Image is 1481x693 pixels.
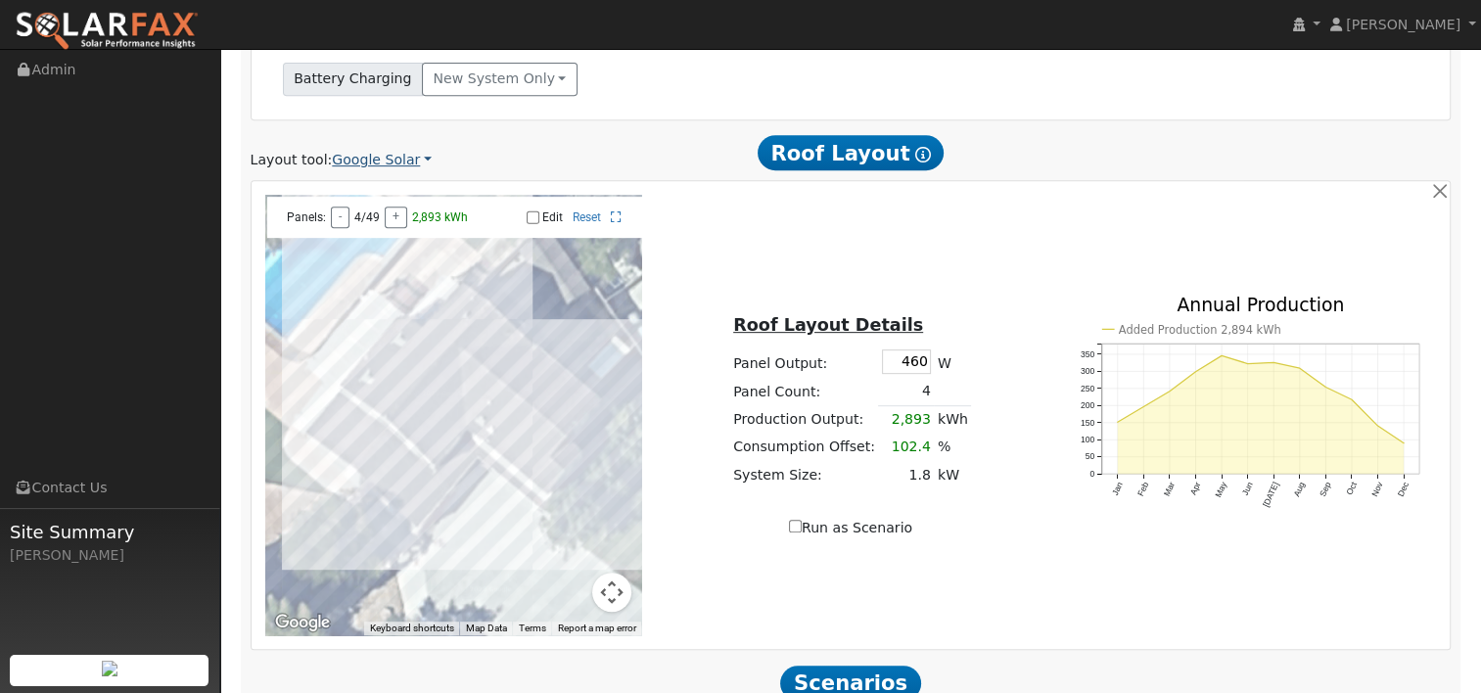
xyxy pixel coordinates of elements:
[10,519,209,545] span: Site Summary
[1188,481,1203,496] text: Apr
[542,210,563,224] label: Edit
[1396,480,1412,498] text: Dec
[15,11,199,52] img: SolarFax
[878,434,934,461] td: 102.4
[369,622,453,635] button: Keyboard shortcuts
[934,461,971,488] td: kW
[385,207,407,228] button: +
[422,63,578,96] button: New system only
[730,434,879,461] td: Consumption Offset:
[1080,384,1094,393] text: 250
[934,405,971,434] td: kWh
[270,610,335,635] img: Google
[465,622,506,635] button: Map Data
[878,461,934,488] td: 1.8
[1344,480,1359,496] text: Oct
[1213,480,1228,499] text: May
[557,623,635,633] a: Report a map error
[1240,481,1255,497] text: Jun
[1193,370,1196,373] circle: onclick=""
[730,346,879,377] td: Panel Output:
[878,378,934,406] td: 4
[730,405,879,434] td: Production Output:
[934,434,971,461] td: %
[283,63,423,96] span: Battery Charging
[1403,441,1406,444] circle: onclick=""
[1118,322,1280,336] text: Added Production 2,894 kWh
[1085,452,1094,462] text: 50
[1168,390,1171,393] circle: onclick=""
[1220,354,1223,357] circle: onclick=""
[934,346,971,377] td: W
[730,378,879,406] td: Panel Count:
[1080,400,1094,410] text: 200
[1346,17,1460,32] span: [PERSON_NAME]
[915,147,931,162] i: Show Help
[1116,421,1119,424] circle: onclick=""
[354,210,380,224] span: 4/49
[1261,481,1280,509] text: [DATE]
[1109,481,1124,497] text: Jan
[1080,418,1094,428] text: 150
[611,210,622,224] a: Full Screen
[1298,366,1301,369] circle: onclick=""
[331,207,349,228] button: -
[1141,405,1144,408] circle: onclick=""
[102,661,117,676] img: retrieve
[332,150,432,170] a: Google Solar
[1246,362,1249,365] circle: onclick=""
[1350,398,1353,401] circle: onclick=""
[270,610,335,635] a: Open this area in Google Maps (opens a new window)
[1080,435,1094,444] text: 100
[592,573,631,612] button: Map camera controls
[1369,480,1385,498] text: Nov
[251,152,333,167] span: Layout tool:
[1080,366,1094,376] text: 300
[10,545,209,566] div: [PERSON_NAME]
[1291,481,1307,498] text: Aug
[758,135,945,170] span: Roof Layout
[733,315,923,335] u: Roof Layout Details
[1080,348,1094,358] text: 350
[1177,294,1344,314] text: Annual Production
[1324,386,1327,389] circle: onclick=""
[789,518,912,538] label: Run as Scenario
[1135,481,1150,498] text: Feb
[1272,361,1274,364] circle: onclick=""
[730,461,879,488] td: System Size:
[518,623,545,633] a: Terms (opens in new tab)
[878,405,934,434] td: 2,893
[1318,481,1333,498] text: Sep
[287,210,326,224] span: Panels:
[1089,469,1094,479] text: 0
[412,210,468,224] span: 2,893 kWh
[789,520,802,532] input: Run as Scenario
[1161,481,1176,498] text: Mar
[1376,424,1379,427] circle: onclick=""
[573,210,601,224] a: Reset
